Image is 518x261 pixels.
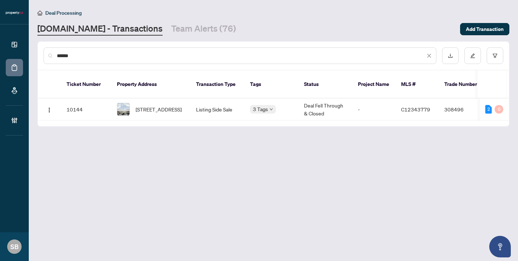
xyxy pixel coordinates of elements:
span: Add Transaction [466,23,504,35]
a: Team Alerts (76) [171,23,236,36]
span: download [448,53,453,58]
img: Logo [46,107,52,113]
span: SB [10,242,19,252]
span: home [37,10,42,15]
th: Project Name [352,70,395,99]
span: Deal Processing [45,10,82,16]
div: 0 [495,105,503,114]
span: 3 Tags [253,105,268,113]
button: filter [487,47,503,64]
img: thumbnail-img [117,103,129,115]
span: close [427,53,432,58]
th: Status [298,70,352,99]
button: Open asap [489,236,511,257]
span: down [269,107,273,111]
th: Transaction Type [190,70,244,99]
a: [DOMAIN_NAME] - Transactions [37,23,163,36]
td: 10144 [61,99,111,120]
td: - [352,99,395,120]
span: filter [492,53,497,58]
span: edit [470,53,475,58]
button: edit [464,47,481,64]
button: Logo [44,104,55,115]
th: MLS # [395,70,439,99]
span: [STREET_ADDRESS] [136,105,182,113]
div: 2 [485,105,492,114]
th: Property Address [111,70,190,99]
td: Deal Fell Through & Closed [298,99,352,120]
button: download [442,47,459,64]
th: Tags [244,70,298,99]
button: Add Transaction [460,23,509,35]
span: C12343779 [401,106,430,113]
td: 308496 [439,99,489,120]
td: Listing Side Sale [190,99,244,120]
img: logo [6,11,23,15]
th: Ticket Number [61,70,111,99]
th: Trade Number [439,70,489,99]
